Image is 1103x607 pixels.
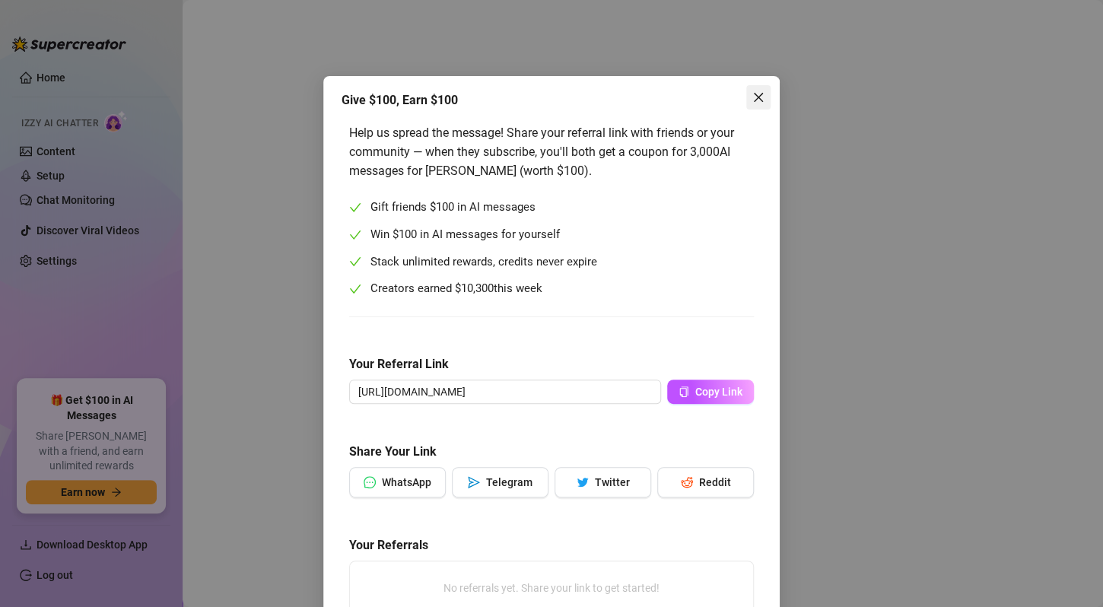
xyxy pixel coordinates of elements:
span: reddit [681,476,693,488]
span: Win $100 in AI messages for yourself [370,226,560,244]
h5: Share Your Link [349,443,754,461]
span: check [349,256,361,268]
button: Copy Link [667,380,754,404]
span: send [468,476,480,488]
span: Telegram [486,476,532,488]
span: message [364,476,376,488]
span: Close [746,91,771,103]
span: check [349,229,361,241]
span: Stack unlimited rewards, credits never expire [370,253,597,272]
button: Close [746,85,771,110]
span: close [752,91,764,103]
h5: Your Referral Link [349,355,754,373]
span: check [349,283,361,295]
button: twitterTwitter [555,467,651,497]
span: Reddit [699,476,731,488]
div: Help us spread the message! Share your referral link with friends or your community — when they s... [349,123,754,180]
span: Creators earned $ this week [370,280,542,298]
span: Gift friends $100 in AI messages [370,199,536,217]
button: redditReddit [657,467,754,497]
span: Copy Link [695,386,742,398]
span: WhatsApp [382,476,431,488]
button: sendTelegram [452,467,548,497]
button: messageWhatsApp [349,467,446,497]
span: twitter [577,476,589,488]
span: copy [679,386,689,397]
div: Give $100, Earn $100 [342,91,761,110]
h5: Your Referrals [349,536,754,555]
span: Twitter [595,476,630,488]
span: check [349,202,361,214]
